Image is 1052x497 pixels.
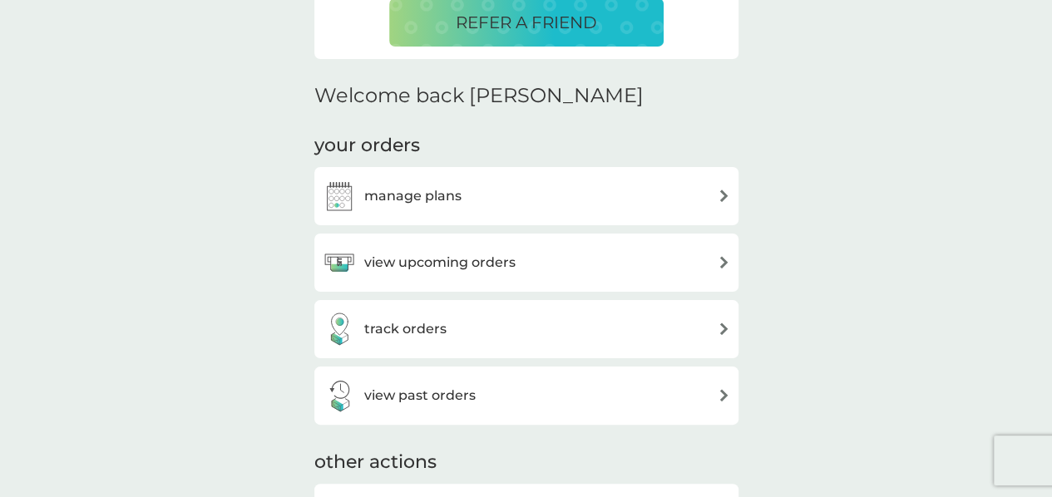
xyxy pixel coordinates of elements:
[364,252,516,273] h3: view upcoming orders
[364,318,447,340] h3: track orders
[364,385,476,406] h3: view past orders
[718,256,730,268] img: arrow right
[718,189,730,202] img: arrow right
[364,185,462,207] h3: manage plans
[314,84,644,108] h2: Welcome back [PERSON_NAME]
[314,450,437,475] h3: other actions
[718,389,730,401] img: arrow right
[314,133,420,159] h3: your orders
[456,9,597,36] p: REFER A FRIEND
[718,322,730,335] img: arrow right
